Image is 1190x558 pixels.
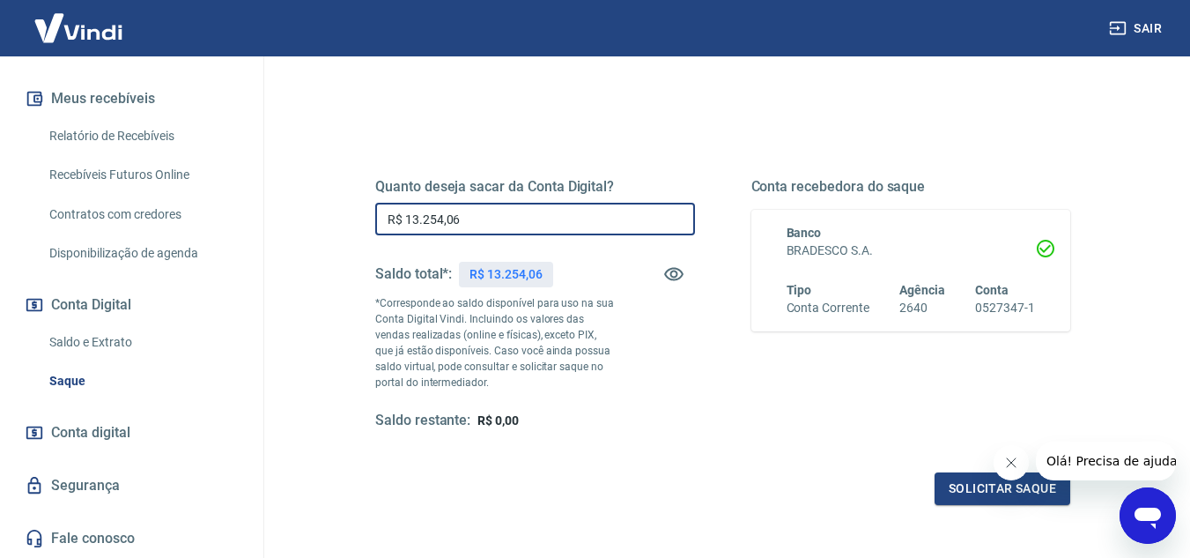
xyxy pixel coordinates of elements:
[975,299,1035,317] h6: 0527347-1
[469,265,542,284] p: R$ 13.254,06
[21,519,242,558] a: Fale conosco
[21,466,242,505] a: Segurança
[899,299,945,317] h6: 2640
[751,178,1071,196] h5: Conta recebedora do saque
[1036,442,1176,480] iframe: Mensagem da empresa
[1120,487,1176,544] iframe: Botão para abrir a janela de mensagens
[477,413,519,428] span: R$ 0,00
[787,283,812,297] span: Tipo
[42,118,242,154] a: Relatório de Recebíveis
[42,197,242,233] a: Contratos com credores
[51,420,130,445] span: Conta digital
[375,265,452,283] h5: Saldo total*:
[375,295,615,391] p: *Corresponde ao saldo disponível para uso na sua Conta Digital Vindi. Incluindo os valores das ve...
[787,242,1036,260] h6: BRADESCO S.A.
[1105,12,1169,45] button: Sair
[787,299,869,317] h6: Conta Corrente
[21,79,242,118] button: Meus recebíveis
[42,157,242,193] a: Recebíveis Futuros Online
[11,12,148,26] span: Olá! Precisa de ajuda?
[375,412,470,430] h5: Saldo restante:
[42,324,242,361] a: Saldo e Extrato
[42,235,242,272] a: Disponibilização de agenda
[375,178,695,196] h5: Quanto deseja sacar da Conta Digital?
[42,363,242,399] a: Saque
[994,445,1029,480] iframe: Fechar mensagem
[21,413,242,452] a: Conta digital
[21,286,242,324] button: Conta Digital
[935,472,1070,505] button: Solicitar saque
[975,283,1009,297] span: Conta
[787,226,822,240] span: Banco
[899,283,945,297] span: Agência
[21,1,136,55] img: Vindi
